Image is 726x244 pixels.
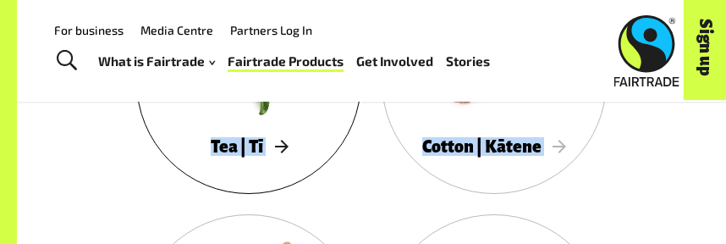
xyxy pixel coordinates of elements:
[54,23,124,37] a: For business
[228,50,344,74] a: Fairtrade Products
[446,50,490,74] a: Stories
[211,137,288,156] span: Tea | Tī
[356,50,433,74] a: Get Involved
[230,23,312,37] a: Partners Log In
[614,15,679,86] img: Fairtrade Australia New Zealand logo
[140,23,213,37] a: Media Centre
[46,40,87,82] a: Toggle Search
[422,137,566,156] span: Cotton | Kātene
[98,50,215,74] a: What is Fairtrade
